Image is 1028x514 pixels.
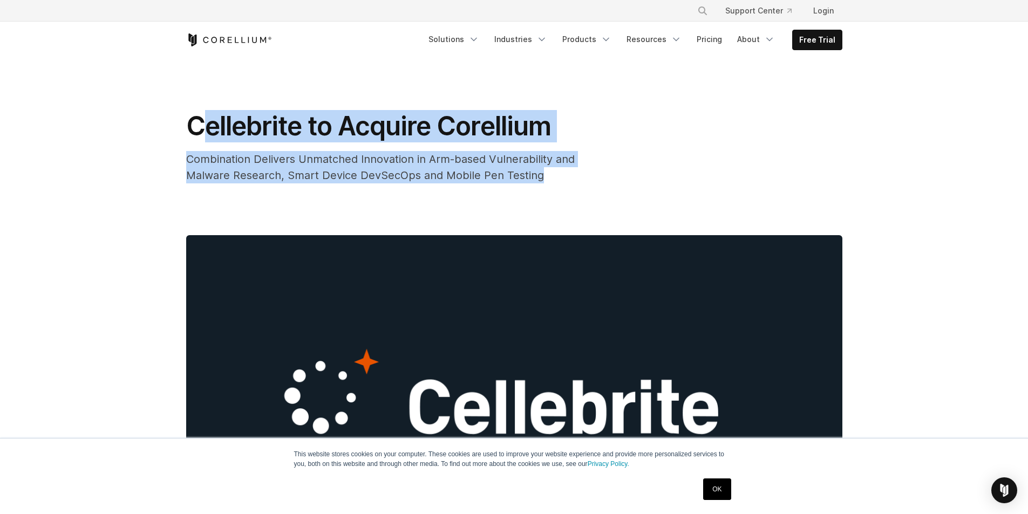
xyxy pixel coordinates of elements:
[186,153,575,182] span: Combination Delivers Unmatched Innovation in Arm-based Vulnerability and Malware Research, Smart ...
[731,30,781,49] a: About
[422,30,842,50] div: Navigation Menu
[703,478,731,500] a: OK
[793,30,842,50] a: Free Trial
[186,33,272,46] a: Corellium Home
[186,110,551,142] span: Cellebrite to Acquire Corellium
[690,30,729,49] a: Pricing
[556,30,618,49] a: Products
[693,1,712,20] button: Search
[991,477,1017,503] div: Open Intercom Messenger
[684,1,842,20] div: Navigation Menu
[805,1,842,20] a: Login
[717,1,800,20] a: Support Center
[294,449,734,469] p: This website stores cookies on your computer. These cookies are used to improve your website expe...
[422,30,486,49] a: Solutions
[488,30,554,49] a: Industries
[620,30,688,49] a: Resources
[588,460,629,468] a: Privacy Policy.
